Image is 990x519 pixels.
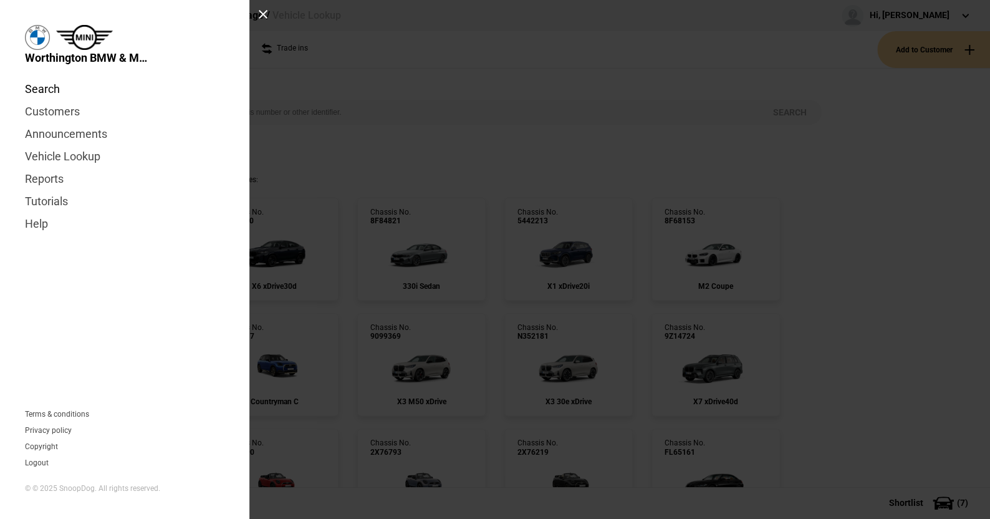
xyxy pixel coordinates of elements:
a: Privacy policy [25,427,72,434]
a: Tutorials [25,190,224,213]
span: Worthington BMW & MINI Garage [25,50,150,65]
a: Announcements [25,123,224,145]
a: Reports [25,168,224,190]
a: Vehicle Lookup [25,145,224,168]
div: © © 2025 SnoopDog. All rights reserved. [25,483,224,494]
a: Copyright [25,443,58,450]
a: Terms & conditions [25,410,89,418]
img: bmw.png [25,25,50,50]
a: Search [25,78,224,100]
img: mini.png [56,25,113,50]
button: Logout [25,459,49,467]
a: Help [25,213,224,235]
a: Customers [25,100,224,123]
